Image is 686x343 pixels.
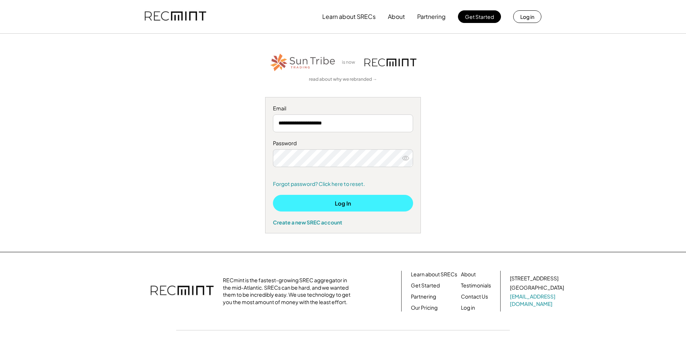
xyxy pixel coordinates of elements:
div: Password [273,140,413,147]
a: Partnering [411,293,436,300]
a: [EMAIL_ADDRESS][DOMAIN_NAME] [510,293,565,307]
div: Create a new SREC account [273,219,413,226]
div: is now [340,59,361,66]
img: recmint-logotype%403x.png [151,278,214,304]
a: Our Pricing [411,304,438,312]
div: RECmint is the fastest-growing SREC aggregator in the mid-Atlantic. SRECs can be hard, and we wan... [223,277,354,306]
button: Partnering [417,9,446,24]
div: [STREET_ADDRESS] [510,275,558,282]
div: Email [273,105,413,112]
button: About [388,9,405,24]
img: STT_Horizontal_Logo%2B-%2BColor.png [270,52,336,73]
button: Log in [513,10,541,23]
a: Log in [461,304,475,312]
img: recmint-logotype%403x.png [365,59,416,66]
a: read about why we rebranded → [309,76,377,83]
a: Testimonials [461,282,491,289]
a: Forgot password? Click here to reset. [273,180,413,188]
a: About [461,271,476,278]
button: Learn about SRECs [322,9,376,24]
a: Contact Us [461,293,488,300]
button: Get Started [458,10,501,23]
img: recmint-logotype%403x.png [145,4,206,29]
div: [GEOGRAPHIC_DATA] [510,284,564,292]
button: Log In [273,195,413,212]
a: Learn about SRECs [411,271,457,278]
a: Get Started [411,282,440,289]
